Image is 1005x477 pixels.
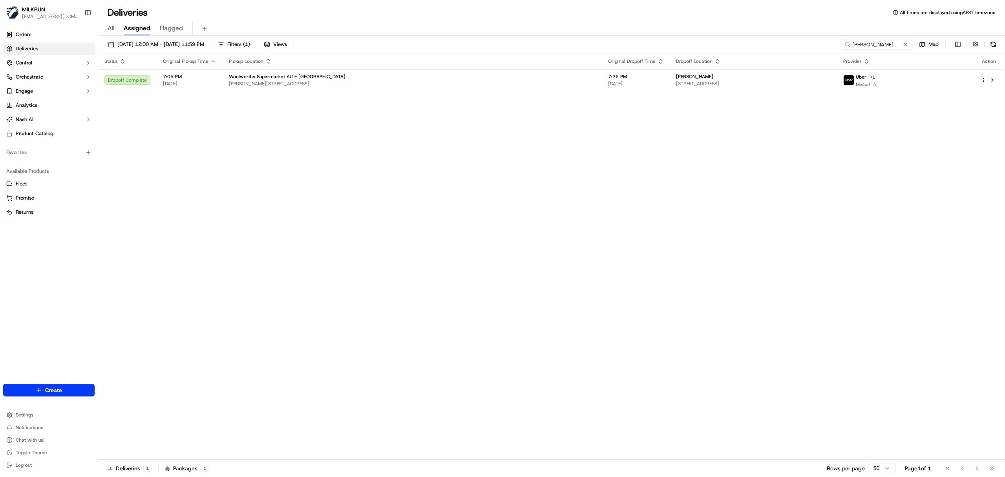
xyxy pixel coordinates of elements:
button: [DATE] 12:00 AM - [DATE] 11:59 PM [104,39,208,50]
a: Deliveries [3,42,95,55]
p: Rows per page [827,464,865,472]
span: Notifications [16,424,43,431]
span: Engage [16,88,33,95]
button: MILKRUNMILKRUN[EMAIL_ADDRESS][DOMAIN_NAME] [3,3,81,22]
div: Page 1 of 1 [905,464,931,472]
span: Control [16,59,32,66]
span: Orders [16,31,31,38]
div: Action [981,58,997,64]
button: Map [915,39,942,50]
img: MILKRUN [6,6,19,19]
span: Analytics [16,102,37,109]
button: Chat with us! [3,435,95,446]
button: Fleet [3,178,95,190]
button: Promise [3,192,95,204]
span: [DATE] 12:00 AM - [DATE] 11:59 PM [117,41,204,48]
button: Control [3,57,95,69]
span: Log out [16,462,32,468]
span: ( 1 ) [243,41,250,48]
a: Product Catalog [3,127,95,140]
span: Settings [16,412,33,418]
span: All times are displayed using AEST timezone [900,9,996,16]
span: Uber [856,74,866,80]
div: Deliveries [108,464,152,472]
button: Nash AI [3,113,95,126]
span: Create [45,386,62,394]
span: [STREET_ADDRESS] [676,81,831,87]
button: Refresh [988,39,999,50]
button: Notifications [3,422,95,433]
button: Settings [3,409,95,420]
span: Fleet [16,180,27,187]
span: Original Pickup Time [163,58,208,64]
button: Toggle Theme [3,447,95,458]
div: 1 [201,465,209,472]
button: Returns [3,206,95,218]
span: Returns [16,209,33,216]
span: Deliveries [16,45,38,52]
h1: Deliveries [108,6,148,19]
button: Views [260,39,291,50]
button: Engage [3,85,95,97]
span: Chat with us! [16,437,44,443]
span: Filters [227,41,250,48]
span: Views [273,41,287,48]
span: Pickup Location [229,58,263,64]
span: Nash AI [16,116,33,123]
div: Available Products [3,165,95,178]
span: Toggle Theme [16,449,47,456]
span: All [108,24,114,33]
button: Log out [3,460,95,471]
a: Analytics [3,99,95,112]
span: [PERSON_NAME] [676,73,713,80]
a: Orders [3,28,95,41]
div: Packages [165,464,209,472]
span: Map [928,41,939,48]
span: Woolworths Supermarket AU - [GEOGRAPHIC_DATA] [229,73,345,80]
span: Provider [843,58,862,64]
div: Favorites [3,146,95,159]
span: [DATE] [163,81,216,87]
a: Promise [6,194,91,202]
button: [EMAIL_ADDRESS][DOMAIN_NAME] [22,13,78,20]
span: Orchestrate [16,73,43,81]
button: Create [3,384,95,396]
input: Type to search [842,39,912,50]
span: Misbah A. [856,81,877,88]
button: +1 [868,73,877,81]
span: Assigned [124,24,150,33]
img: uber-new-logo.jpeg [844,75,854,85]
span: Flagged [160,24,183,33]
span: [PERSON_NAME][STREET_ADDRESS] [229,81,596,87]
span: Status [104,58,118,64]
span: Product Catalog [16,130,53,137]
span: Original Dropoff Time [608,58,656,64]
div: 1 [143,465,152,472]
span: Promise [16,194,34,202]
a: Returns [6,209,91,216]
span: [DATE] [608,81,663,87]
a: Fleet [6,180,91,187]
button: Orchestrate [3,71,95,83]
span: 7:25 PM [608,73,663,80]
span: 7:05 PM [163,73,216,80]
button: MILKRUN [22,6,45,13]
button: Filters(1) [214,39,254,50]
span: Dropoff Location [676,58,713,64]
